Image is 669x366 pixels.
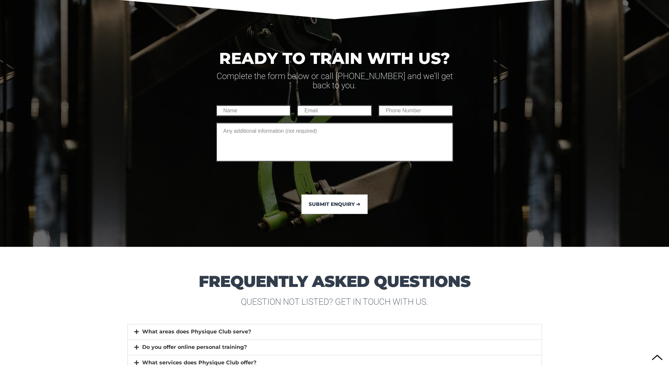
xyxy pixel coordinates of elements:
[216,105,291,116] input: Name
[142,328,251,335] a: What areas does Physique Club serve?
[127,270,542,293] h1: frequently asked questions
[297,105,372,116] input: Email
[301,194,367,214] button: Submit Enquiry ➔
[216,71,453,90] h5: Complete the form below or call [PHONE_NUMBER] and we'll get back to you.
[378,105,453,116] input: Only numbers and phone characters (#, -, *, etc) are accepted.
[127,296,542,307] h3: Question not listed? get in touch with us.
[142,344,247,350] a: Do you offer online personal training?
[216,47,453,70] h1: READY TO TRAIN WITH US?
[142,359,256,366] a: What services does Physique Club offer?
[309,202,360,206] span: Submit Enquiry ➔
